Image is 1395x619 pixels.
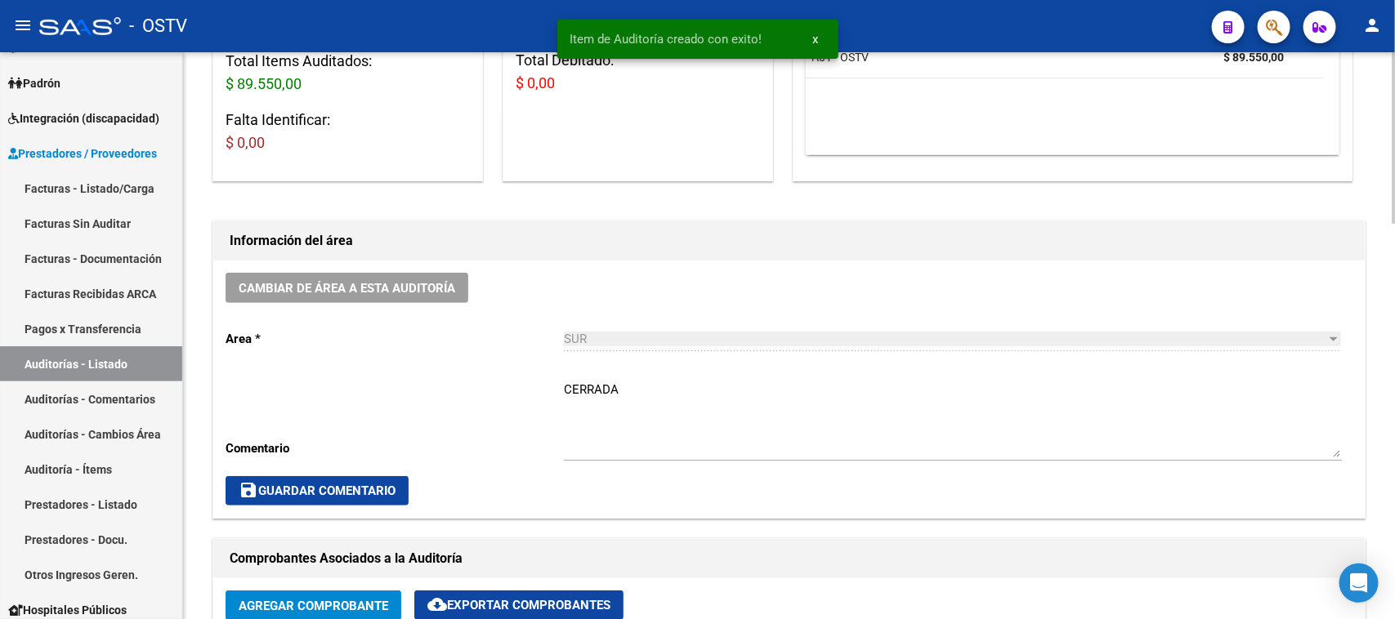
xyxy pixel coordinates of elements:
h1: Información del área [230,228,1348,254]
span: $ 89.550,00 [226,75,302,92]
span: Agregar Comprobante [239,599,388,613]
span: Integración (discapacidad) [8,109,159,127]
span: Cambiar de área a esta auditoría [239,281,455,296]
h3: Total Debitado: [516,49,760,95]
span: Hospitales Públicos [8,601,127,619]
h3: Total Items Auditados: [226,50,470,96]
mat-icon: save [239,480,258,500]
mat-icon: menu [13,16,33,35]
span: Exportar Comprobantes [427,598,610,612]
mat-icon: person [1362,16,1382,35]
button: x [800,24,832,54]
span: Guardar Comentario [239,483,396,498]
strong: $ 89.550,00 [1224,51,1285,64]
span: $ 0,00 [516,74,555,91]
button: Guardar Comentario [226,476,409,505]
span: Prestadores / Proveedores [8,145,157,163]
span: SUR [564,332,587,346]
span: x [813,32,819,47]
span: Item de Auditoría creado con exito! [570,31,762,47]
h1: Comprobantes Asociados a la Auditoría [230,546,1348,572]
div: Open Intercom Messenger [1339,563,1379,603]
p: Comentario [226,439,564,457]
h3: Falta Identificar: [226,109,470,154]
mat-icon: cloud_download [427,595,447,614]
span: - OSTV [129,8,187,44]
span: Padrón [8,74,60,92]
span: $ 0,00 [226,134,265,151]
p: Area * [226,330,564,348]
button: Cambiar de área a esta auditoría [226,273,468,303]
